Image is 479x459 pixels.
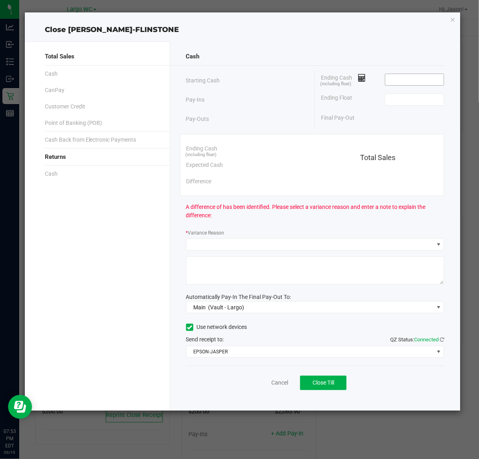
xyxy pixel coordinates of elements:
[186,177,212,186] span: Difference
[186,115,209,123] span: Pay-Outs
[193,304,206,311] span: Main
[390,337,444,343] span: QZ Status:
[186,229,224,237] label: Variance Reason
[186,161,223,169] span: Expected Cash
[321,114,355,122] span: Final Pay-Out
[414,337,439,343] span: Connected
[186,144,218,153] span: Ending Cash
[300,376,347,390] button: Close Till
[208,304,244,311] span: (Vault - Largo)
[186,96,205,104] span: Pay-Ins
[186,203,445,220] span: A difference of has been identified. Please select a variance reason and enter a note to explain ...
[186,346,434,357] span: EPSON-JASPER
[45,136,136,144] span: Cash Back from Electronic Payments
[8,395,32,419] iframe: Resource center
[320,81,351,88] span: (including float)
[186,323,247,331] label: Use network devices
[45,170,58,178] span: Cash
[186,52,200,61] span: Cash
[25,24,461,35] div: Close [PERSON_NAME]-FLINSTONE
[271,379,288,387] a: Cancel
[45,119,102,127] span: Point of Banking (POB)
[45,70,58,78] span: Cash
[45,148,154,166] div: Returns
[313,379,334,386] span: Close Till
[321,74,366,86] span: Ending Cash
[45,102,85,111] span: Customer Credit
[321,94,352,106] span: Ending Float
[186,294,291,300] span: Automatically Pay-In The Final Pay-Out To:
[361,153,396,162] span: Total Sales
[186,336,224,343] span: Send receipt to:
[186,76,220,85] span: Starting Cash
[45,86,64,94] span: CanPay
[45,52,74,61] span: Total Sales
[186,152,217,158] span: (including float)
